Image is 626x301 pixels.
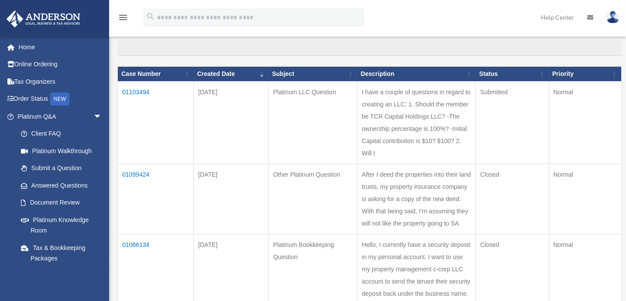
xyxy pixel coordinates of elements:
[6,108,111,125] a: Platinum Q&Aarrow_drop_down
[118,82,194,164] td: 01103494
[4,10,83,27] img: Anderson Advisors Platinum Portal
[118,12,128,23] i: menu
[6,38,115,56] a: Home
[12,239,111,267] a: Tax & Bookkeeping Packages
[549,164,621,234] td: Normal
[118,15,128,23] a: menu
[12,267,111,295] a: Land Trust & Deed Forum
[194,67,269,82] th: Created Date: activate to sort column ascending
[12,194,111,212] a: Document Review
[476,82,549,164] td: Submitted
[93,108,111,126] span: arrow_drop_down
[12,177,107,194] a: Answered Questions
[6,73,115,90] a: Tax Organizers
[357,164,475,234] td: After I deed the properties into their land trusts, my property insurance company is asking for a...
[606,11,619,24] img: User Pic
[117,40,622,56] input: Search:
[146,12,155,21] i: search
[117,27,622,56] label: Search:
[6,90,115,108] a: Order StatusNEW
[476,67,549,82] th: Status: activate to sort column ascending
[194,164,269,234] td: [DATE]
[268,67,357,82] th: Subject: activate to sort column ascending
[12,142,111,160] a: Platinum Walkthrough
[12,125,111,143] a: Client FAQ
[357,67,475,82] th: Description: activate to sort column ascending
[549,67,621,82] th: Priority: activate to sort column ascending
[268,164,357,234] td: Other Platinum Question
[118,164,194,234] td: 01099424
[12,211,111,239] a: Platinum Knowledge Room
[357,82,475,164] td: I have a couple of questions in regard to creating an LLC: 1. Should the member be TCR Capital Ho...
[549,82,621,164] td: Normal
[476,164,549,234] td: Closed
[194,82,269,164] td: [DATE]
[118,67,194,82] th: Case Number: activate to sort column ascending
[6,56,115,73] a: Online Ordering
[12,160,111,177] a: Submit a Question
[50,92,69,106] div: NEW
[268,82,357,164] td: Platinum LLC Question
